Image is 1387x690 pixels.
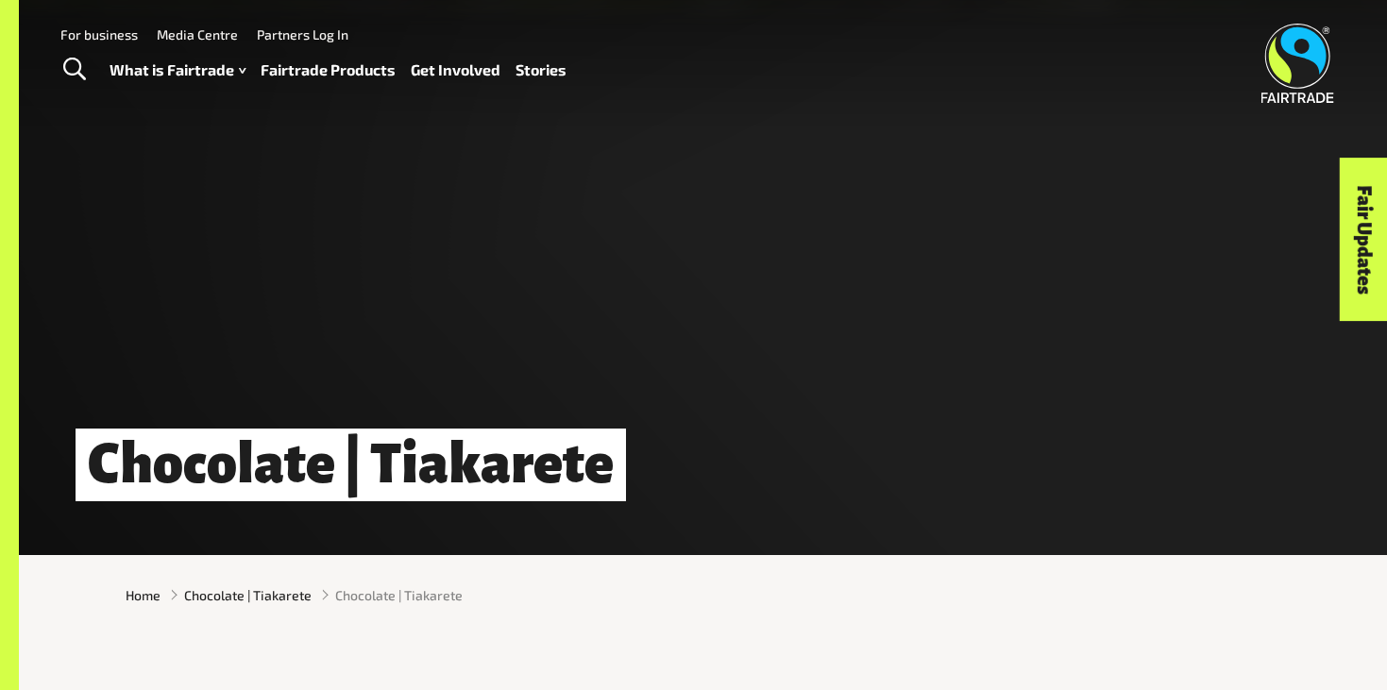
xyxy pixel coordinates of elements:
a: Chocolate | Tiakarete [184,585,312,605]
a: Get Involved [411,57,500,84]
span: Chocolate | Tiakarete [335,585,463,605]
a: Partners Log In [257,26,348,42]
a: What is Fairtrade [110,57,245,84]
a: Toggle Search [51,46,97,93]
a: Stories [516,57,567,84]
a: Media Centre [157,26,238,42]
h1: Chocolate | Tiakarete [76,429,626,501]
img: Fairtrade Australia New Zealand logo [1261,24,1334,103]
a: Fairtrade Products [261,57,396,84]
a: Home [126,585,161,605]
a: For business [60,26,138,42]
